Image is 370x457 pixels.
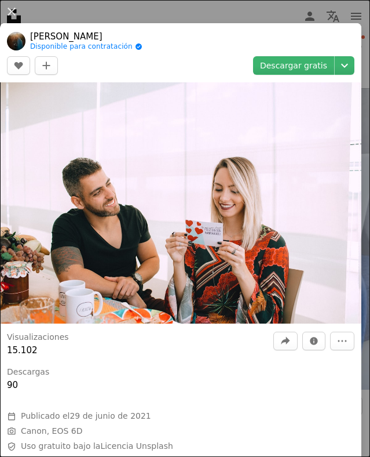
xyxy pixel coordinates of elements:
[253,56,334,75] a: Descargar gratis
[69,411,151,420] time: 29 de junio de 2021, 14:28:24 GMT-5
[21,411,151,420] span: Publicado el
[7,345,38,356] span: 15.102
[335,56,354,75] button: Elegir el tamaño de descarga
[7,32,25,50] img: Ve al perfil de Helena Lopes
[7,367,49,378] h3: Descargas
[30,31,142,42] a: [PERSON_NAME]
[21,441,173,452] span: Uso gratuito bajo la
[35,56,58,75] button: Añade a la colección
[100,441,173,451] a: Licencia Unsplash
[302,332,325,350] button: Estadísticas sobre esta imagen
[21,426,82,437] button: Canon, EOS 6D
[273,332,298,350] button: Compartir esta imagen
[330,332,354,350] button: Más acciones
[7,332,69,343] h3: Visualizaciones
[7,56,30,75] button: Me gusta
[30,42,142,52] a: Disponible para contratación
[7,380,18,390] span: 90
